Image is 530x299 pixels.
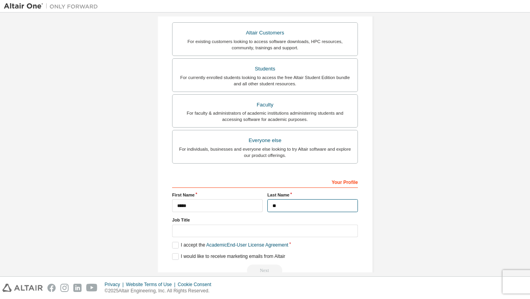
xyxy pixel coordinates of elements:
div: Privacy [105,281,126,288]
div: For existing customers looking to access software downloads, HPC resources, community, trainings ... [177,38,353,51]
img: youtube.svg [86,284,98,292]
img: linkedin.svg [73,284,82,292]
label: First Name [172,192,263,198]
div: Website Terms of Use [126,281,178,288]
a: Academic End-User License Agreement [206,242,288,248]
div: Your Profile [172,175,358,188]
img: Altair One [4,2,102,10]
img: instagram.svg [60,284,69,292]
div: Altair Customers [177,27,353,38]
div: For currently enrolled students looking to access the free Altair Student Edition bundle and all ... [177,74,353,87]
div: Cookie Consent [178,281,216,288]
label: I would like to receive marketing emails from Altair [172,253,285,260]
img: facebook.svg [47,284,56,292]
div: Read and acccept EULA to continue [172,265,358,276]
p: © 2025 Altair Engineering, Inc. All Rights Reserved. [105,288,216,294]
label: Last Name [267,192,358,198]
div: For individuals, businesses and everyone else looking to try Altair software and explore our prod... [177,146,353,159]
div: Everyone else [177,135,353,146]
div: For faculty & administrators of academic institutions administering students and accessing softwa... [177,110,353,122]
div: Faculty [177,99,353,110]
div: Students [177,63,353,74]
label: Job Title [172,217,358,223]
label: I accept the [172,242,288,249]
img: altair_logo.svg [2,284,43,292]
